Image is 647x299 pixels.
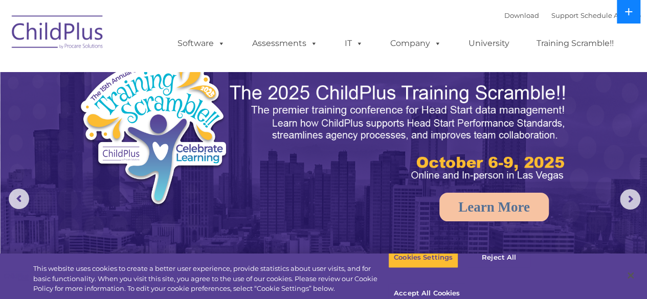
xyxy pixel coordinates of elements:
[242,33,328,54] a: Assessments
[467,247,531,268] button: Reject All
[142,67,173,75] span: Last name
[388,247,458,268] button: Cookies Settings
[504,11,539,19] a: Download
[619,264,642,287] button: Close
[439,193,549,221] a: Learn More
[504,11,641,19] font: |
[526,33,624,54] a: Training Scramble!!
[334,33,373,54] a: IT
[551,11,578,19] a: Support
[581,11,641,19] a: Schedule A Demo
[458,33,520,54] a: University
[380,33,452,54] a: Company
[7,8,109,59] img: ChildPlus by Procare Solutions
[142,109,186,117] span: Phone number
[167,33,235,54] a: Software
[33,264,388,294] div: This website uses cookies to create a better user experience, provide statistics about user visit...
